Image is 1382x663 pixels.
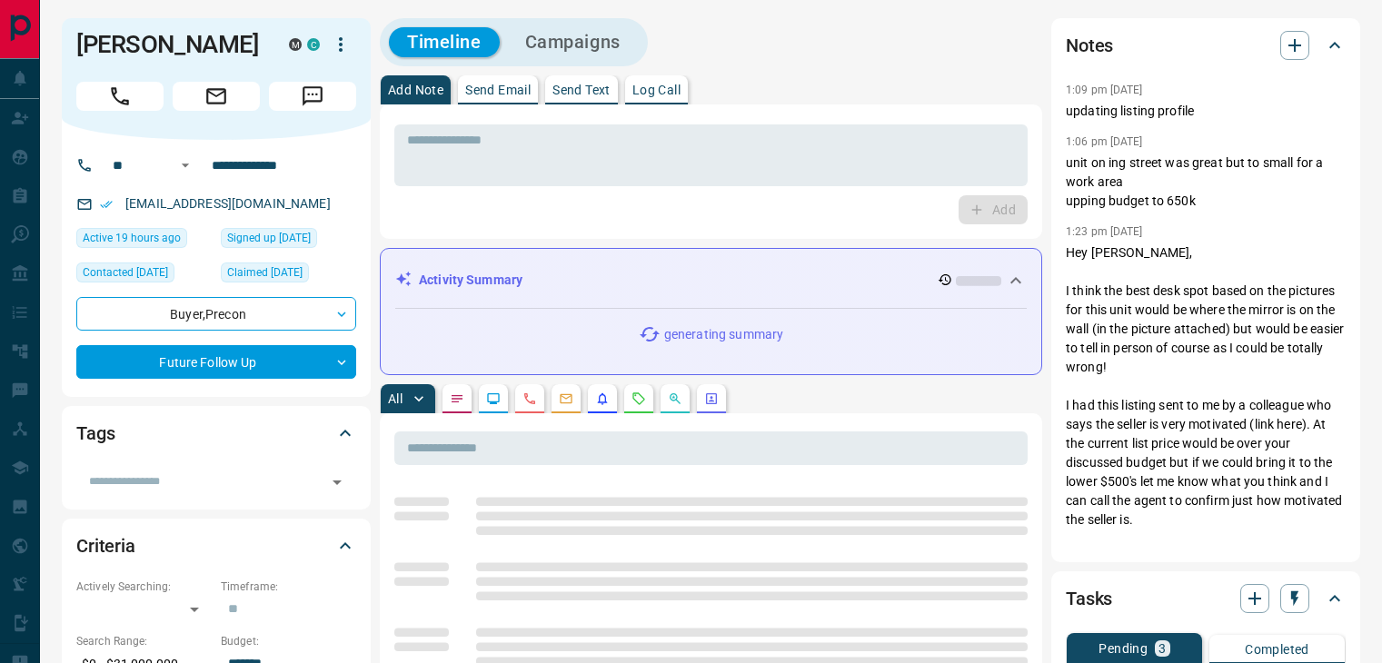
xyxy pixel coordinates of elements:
div: Thu Sep 19 2024 [221,262,356,288]
p: unit on ing street was great but to small for a work area upping budget to 650k [1066,153,1346,211]
button: Timeline [389,27,500,57]
p: Budget: [221,633,356,649]
p: Add Note [388,84,443,96]
p: Log Call [632,84,681,96]
span: Contacted [DATE] [83,263,168,282]
div: Tasks [1066,577,1346,620]
svg: Listing Alerts [595,391,610,406]
div: Notes [1066,24,1346,67]
span: Claimed [DATE] [227,263,303,282]
p: Send Email [465,84,531,96]
p: Activity Summary [419,271,522,290]
span: Signed up [DATE] [227,229,311,247]
span: Message [269,82,356,111]
p: updating listing profile [1066,102,1346,121]
a: [EMAIL_ADDRESS][DOMAIN_NAME] [125,196,331,211]
span: Call [76,82,164,111]
p: Search Range: [76,633,212,649]
h2: Criteria [76,531,135,560]
p: 1:09 pm [DATE] [1066,84,1143,96]
svg: Calls [522,391,537,406]
button: Open [174,154,196,176]
p: Hey [PERSON_NAME], I think the best desk spot based on the pictures for this unit would be where ... [1066,243,1346,606]
div: Buyer , Precon [76,297,356,331]
span: Email [173,82,260,111]
div: Criteria [76,524,356,568]
button: Campaigns [507,27,639,57]
h2: Tags [76,419,114,448]
p: 1:06 pm [DATE] [1066,135,1143,148]
p: Pending [1099,642,1148,655]
button: Open [324,470,350,495]
svg: Emails [559,391,573,406]
div: Mon Oct 13 2025 [76,228,212,253]
div: condos.ca [307,38,320,51]
div: Tags [76,411,356,455]
div: Activity Summary [395,263,1027,297]
h2: Notes [1066,31,1113,60]
p: Send Text [552,84,611,96]
p: Timeframe: [221,579,356,595]
span: Active 19 hours ago [83,229,181,247]
h2: Tasks [1066,584,1112,613]
p: All [388,392,403,405]
p: Completed [1245,643,1309,656]
p: Actively Searching: [76,579,212,595]
svg: Notes [450,391,464,406]
p: 1:23 pm [DATE] [1066,225,1143,238]
div: Sat Jan 13 2018 [221,228,356,253]
svg: Lead Browsing Activity [486,391,501,406]
div: mrloft.ca [289,38,302,51]
svg: Email Verified [100,198,113,211]
p: 3 [1158,642,1166,655]
svg: Requests [631,391,646,406]
svg: Opportunities [668,391,682,406]
div: Tue Oct 07 2025 [76,262,212,288]
div: Future Follow Up [76,345,356,379]
p: generating summary [664,325,783,344]
svg: Agent Actions [704,391,719,406]
h1: [PERSON_NAME] [76,30,262,59]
